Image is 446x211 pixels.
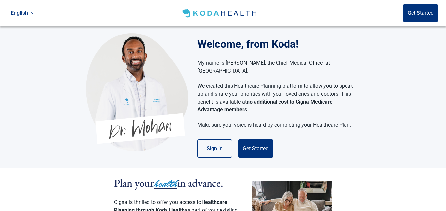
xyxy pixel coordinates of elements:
p: We created this Healthcare Planning platform to allow you to speak up and share your priorities w... [197,82,353,114]
p: My name is [PERSON_NAME], the Chief Medical Officer at [GEOGRAPHIC_DATA]. [197,59,353,75]
p: Make sure your voice is heard by completing your Healthcare Plan. [197,121,353,129]
span: health [154,176,177,191]
img: Koda Health [86,33,188,151]
h1: Welcome, from Koda! [197,36,360,52]
img: Koda Health [181,8,259,18]
strong: no additional cost to Cigna Medicare Advantage members [197,99,333,113]
span: down [31,12,34,15]
button: Sign in [197,139,232,158]
span: Cigna is thrilled to offer you access to [114,199,201,205]
button: Get Started [238,139,273,158]
span: in advance. [177,176,223,190]
span: Plan your [114,176,154,190]
button: Get Started [403,4,438,22]
a: Current language: English [8,8,36,18]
